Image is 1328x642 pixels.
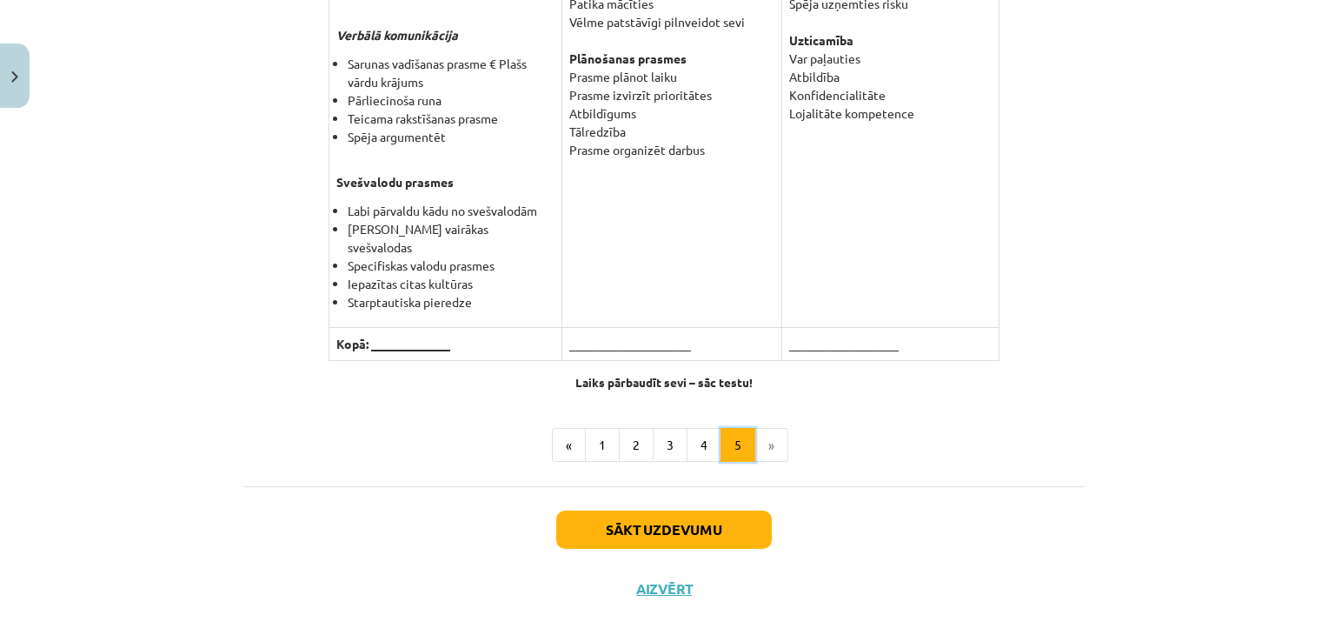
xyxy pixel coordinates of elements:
td: ____________________ [561,327,781,360]
li: Sarunas vadīšanas prasme € Plašs vārdu krājums [348,55,554,91]
li: Labi pārvaldu kādu no svešvalodām [348,202,554,220]
nav: Page navigation example [244,428,1084,463]
li: Iepazītas citas kultūras [348,275,554,293]
button: 4 [687,428,721,463]
b: Kopā: _____________ [336,336,450,351]
button: 1 [585,428,620,463]
strong: Plānošanas prasmes [569,50,687,66]
b: Svešvalodu prasmes [336,174,454,190]
button: 2 [619,428,654,463]
button: 3 [653,428,687,463]
li: Specifiskas valodu prasmes [348,257,554,275]
li: [PERSON_NAME] vairākas svešvalodas [348,220,554,257]
td: __________________ [781,327,999,360]
li: Pārliecinoša runa [348,91,554,110]
strong: Uzticamība [789,32,853,48]
strong: Laiks pārbaudīt sevi – sāc testu! [575,374,753,390]
li: Teicama rakstīšanas prasme [348,110,554,128]
img: icon-close-lesson-0947bae3869378f0d4975bcd49f059093ad1ed9edebbc8119c70593378902aed.svg [11,71,18,83]
button: Aizvērt [631,580,697,598]
i: Verbālā komunikācija [336,27,458,43]
button: Sākt uzdevumu [556,511,772,549]
li: Starptautiska pieredze [348,293,554,311]
button: « [552,428,586,463]
button: 5 [720,428,755,463]
li: Spēja argumentēt [348,128,554,146]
